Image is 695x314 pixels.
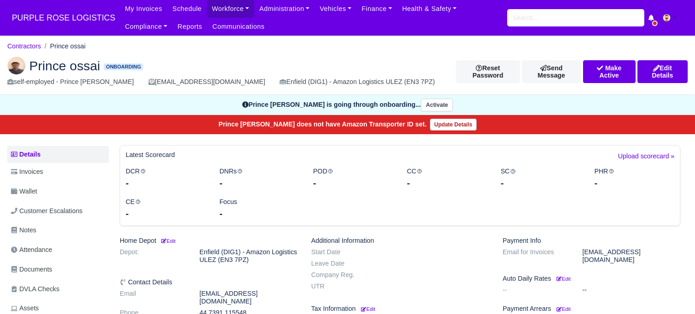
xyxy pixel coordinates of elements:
a: Update Details [430,119,476,131]
h6: Payment Arrears [503,305,680,313]
div: DNRs [212,166,306,189]
a: Upload scorecard » [618,151,674,166]
div: - [219,207,299,220]
span: Attendance [11,245,52,255]
div: Focus [212,197,306,220]
dt: Company Reg. [304,271,384,279]
a: Notes [7,221,109,239]
a: Contractors [7,42,41,50]
div: - [219,177,299,189]
div: Prince ossai [0,49,695,95]
a: Details [7,146,109,163]
div: CE [119,197,212,220]
a: Edit [555,305,571,312]
div: SC [494,166,588,189]
h6: Auto Daily Rates [503,275,680,283]
a: Edit [359,305,375,312]
dd: [EMAIL_ADDRESS][DOMAIN_NAME] [193,290,304,305]
dt: Email for Invoices [496,248,576,264]
div: - [501,177,581,189]
button: Activate [421,99,453,112]
a: DVLA Checks [7,280,109,298]
a: Edit [555,275,571,282]
a: PURPLE ROSE LOGISTICS [7,9,120,27]
a: Documents [7,261,109,278]
div: DCR [119,166,212,189]
h6: Tax Information [311,305,489,313]
dd: Enfield (DIG1) - Amazon Logistics ULEZ (EN3 7PZ) [193,248,304,264]
span: Wallet [11,186,37,197]
h6: Home Depot [120,237,297,245]
div: self-employed - Prince [PERSON_NAME] [7,77,134,87]
small: Edit [557,306,571,312]
h6: Additional Information [311,237,489,245]
div: - [313,177,393,189]
span: Invoices [11,167,43,177]
dt: UTR [304,283,384,290]
input: Search... [507,9,644,26]
span: Customer Escalations [11,206,83,216]
dt: Start Date [304,248,384,256]
small: Edit [557,276,571,282]
a: Attendance [7,241,109,259]
dt: -- [496,286,576,294]
h6: Contact Details [120,278,297,286]
a: Edit Details [637,60,688,83]
dt: Email [113,290,193,305]
a: Reports [172,18,207,36]
button: Make Active [583,60,636,83]
h6: Payment Info [503,237,680,245]
a: Communications [207,18,270,36]
div: - [407,177,487,189]
a: Edit [160,237,175,244]
small: Edit [160,238,175,244]
div: - [126,207,206,220]
span: Prince ossai [29,59,100,72]
a: Invoices [7,163,109,181]
a: Send Message [522,60,581,83]
a: Customer Escalations [7,202,109,220]
span: Onboarding [104,63,143,70]
div: Enfield (DIG1) - Amazon Logistics ULEZ (EN3 7PZ) [280,77,435,87]
li: Prince ossai [41,41,86,52]
span: Documents [11,264,52,275]
dd: -- [576,286,687,294]
div: CC [400,166,493,189]
div: [EMAIL_ADDRESS][DOMAIN_NAME] [149,77,265,87]
span: Assets [11,303,39,314]
dt: Leave Date [304,260,384,267]
div: POD [306,166,400,189]
div: PHR [588,166,681,189]
button: Reset Password [456,60,520,83]
dt: Depot: [113,248,193,264]
small: Edit [361,306,375,312]
h6: Latest Scorecard [126,151,175,159]
div: - [594,177,674,189]
span: Notes [11,225,36,235]
a: Wallet [7,183,109,200]
span: DVLA Checks [11,284,59,294]
dd: [EMAIL_ADDRESS][DOMAIN_NAME] [576,248,687,264]
a: Compliance [120,18,172,36]
div: - [126,177,206,189]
